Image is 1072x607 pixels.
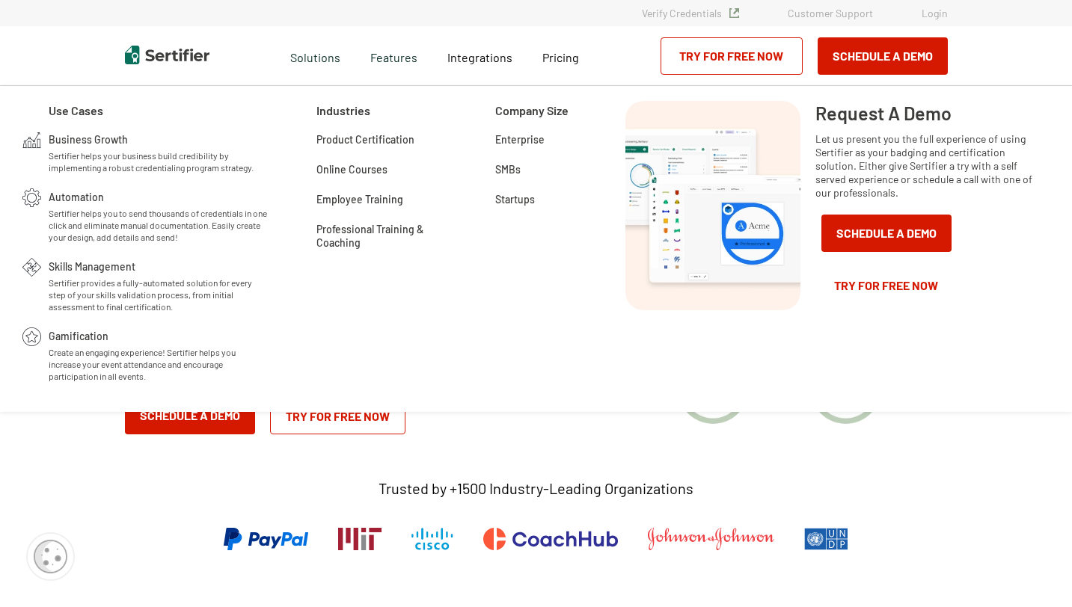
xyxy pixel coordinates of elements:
[542,46,579,65] a: Pricing
[316,161,388,176] a: Online Courses
[495,161,521,176] a: SMBs
[642,7,739,19] a: Verify Credentials
[22,327,41,346] img: Gamification Icon
[379,479,693,498] p: Trusted by +1500 Industry-Leading Organizations
[788,7,873,19] a: Customer Support
[125,46,209,64] img: Sertifier | Digital Credentialing Platform
[997,535,1072,607] iframe: Chat Widget
[49,188,104,203] span: Automation
[447,46,512,65] a: Integrations
[49,327,268,382] a: GamificationCreate an engaging experience! Sertifier helps you increase your event attendance and...
[922,7,948,19] a: Login
[648,528,774,550] img: Johnson & Johnson
[316,131,414,146] a: Product Certification
[49,188,268,243] a: AutomationSertifier helps you to send thousands of credentials in one click and eliminate manual ...
[290,46,340,65] span: Solutions
[22,258,41,277] img: Skills Management Icon
[34,540,67,573] img: Cookie Popup Icon
[22,188,41,207] img: Automation Icon
[818,37,948,75] button: Schedule a Demo
[270,397,405,434] a: Try for Free Now
[49,346,268,382] span: Create an engaging experience! Sertifier helps you increase your event attendance and encourage p...
[49,131,268,173] a: Business GrowthSertifier helps your business build credibility by implementing a robust credentia...
[49,258,135,273] span: Skills Management
[483,528,618,550] img: CoachHub
[495,191,535,206] a: Startups
[125,397,255,434] button: Schedule a Demo
[22,131,41,150] img: Business Growth Icon
[49,131,128,146] span: Business Growth
[815,267,958,304] a: Try for Free Now
[370,46,417,65] span: Features
[625,101,800,310] img: Request A Demo
[542,50,579,64] span: Pricing
[729,8,739,18] img: Verified
[495,131,545,146] a: Enterprise
[224,528,308,550] img: PayPal
[49,207,268,243] span: Sertifier helps you to send thousands of credentials in one click and eliminate manual documentat...
[411,528,453,550] img: Cisco
[49,150,268,173] span: Sertifier helps your business build credibility by implementing a robust credentialing program st...
[49,277,268,312] span: Sertifier provides a fully-automated solution for every step of your skills validation process, f...
[316,221,447,235] a: Professional Training & Coaching
[447,50,512,64] span: Integrations
[338,528,382,550] img: Massachusetts Institute of Technology
[804,528,848,550] img: UNDP
[495,101,569,120] span: Company Size
[815,132,1035,200] span: Let us present you the full experience of using Sertifier as your badging and certification solut...
[661,37,803,75] a: Try for Free Now
[316,101,370,120] span: Industries
[49,101,103,120] span: Use Cases
[815,101,952,125] span: Request A Demo
[49,258,268,312] a: Skills ManagementSertifier provides a fully-automated solution for every step of your skills vali...
[316,191,403,206] a: Employee Training
[49,327,108,342] span: Gamification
